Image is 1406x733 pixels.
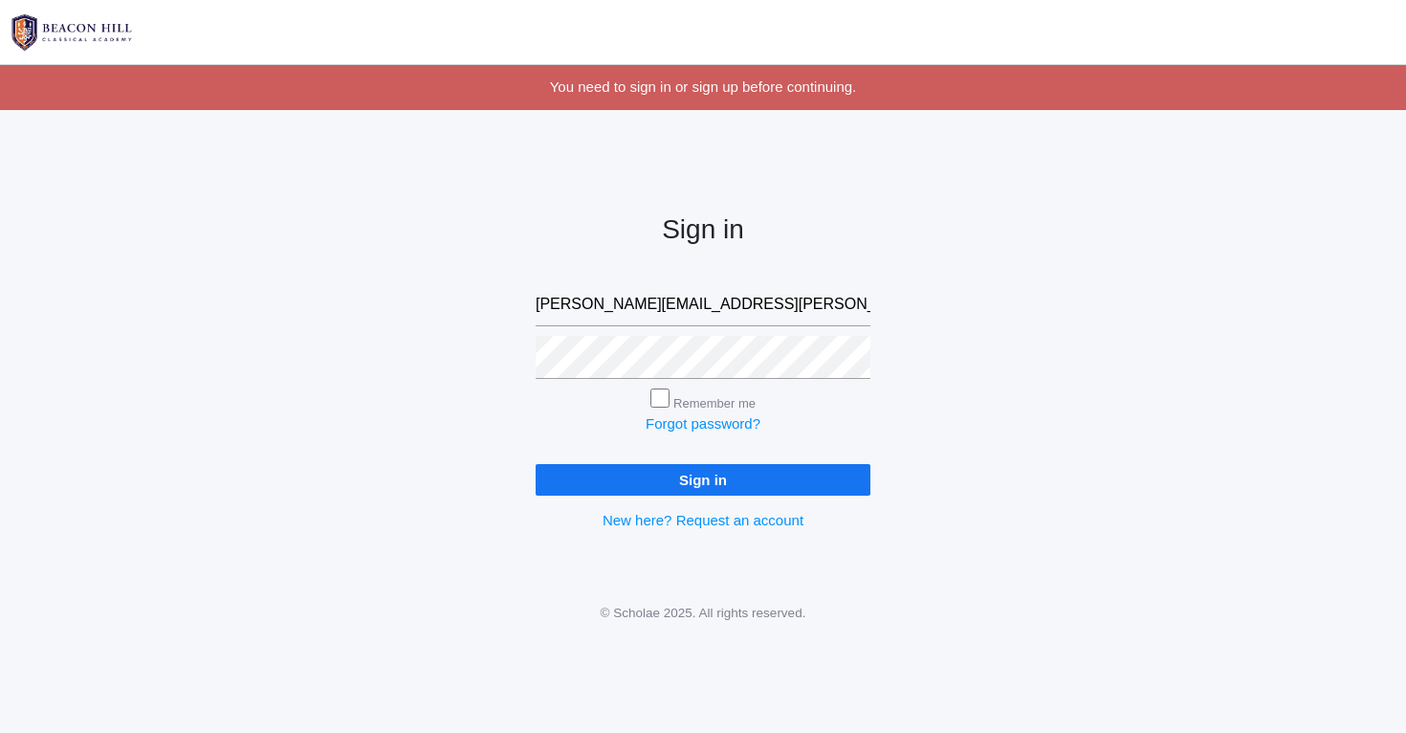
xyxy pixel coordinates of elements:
[603,512,803,528] a: New here? Request an account
[536,215,870,245] h2: Sign in
[646,415,760,432] a: Forgot password?
[673,396,756,411] label: Remember me
[536,283,870,326] input: Email address
[536,464,870,496] input: Sign in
